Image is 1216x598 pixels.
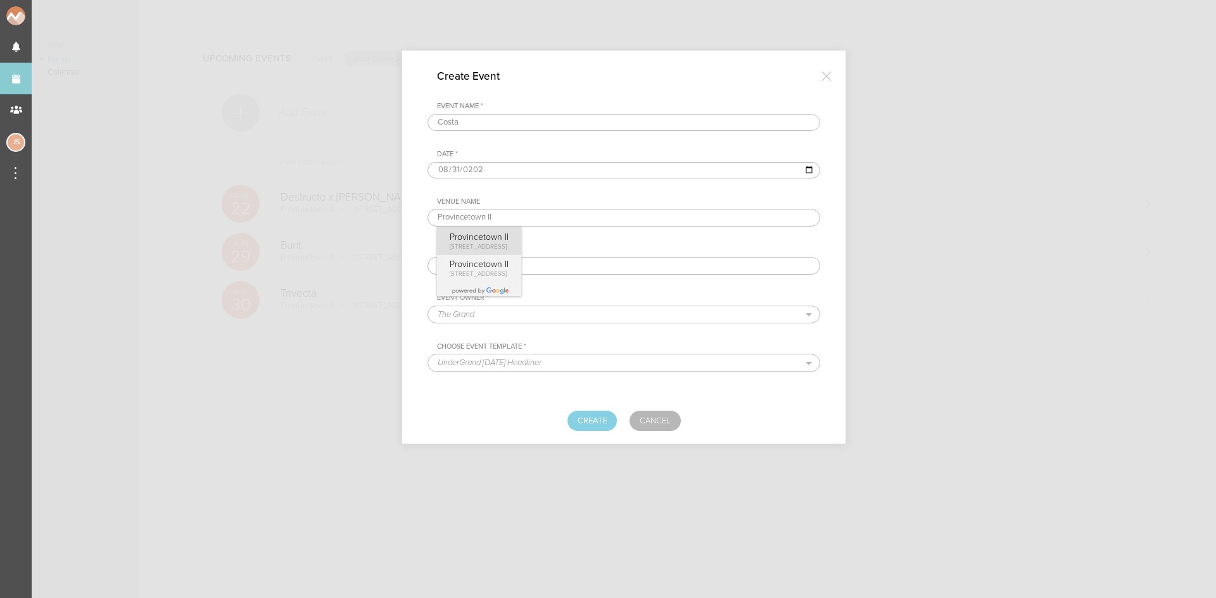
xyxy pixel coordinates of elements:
[437,102,820,111] div: Event Name *
[567,411,617,431] button: Create
[437,342,820,351] div: Choose Event Template *
[6,6,78,25] img: NOMAD
[450,232,509,242] p: Provincetown II
[6,133,25,152] div: Jessica Smith
[630,411,681,431] a: Cancel
[450,270,507,278] span: [STREET_ADDRESS]
[437,246,820,254] div: Address
[437,197,820,206] div: Venue Name
[450,259,509,270] p: Provincetown II
[437,294,820,302] div: Event Owner *
[437,70,519,83] h4: Create Event
[450,243,507,251] span: [STREET_ADDRESS]
[437,150,820,159] div: Date *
